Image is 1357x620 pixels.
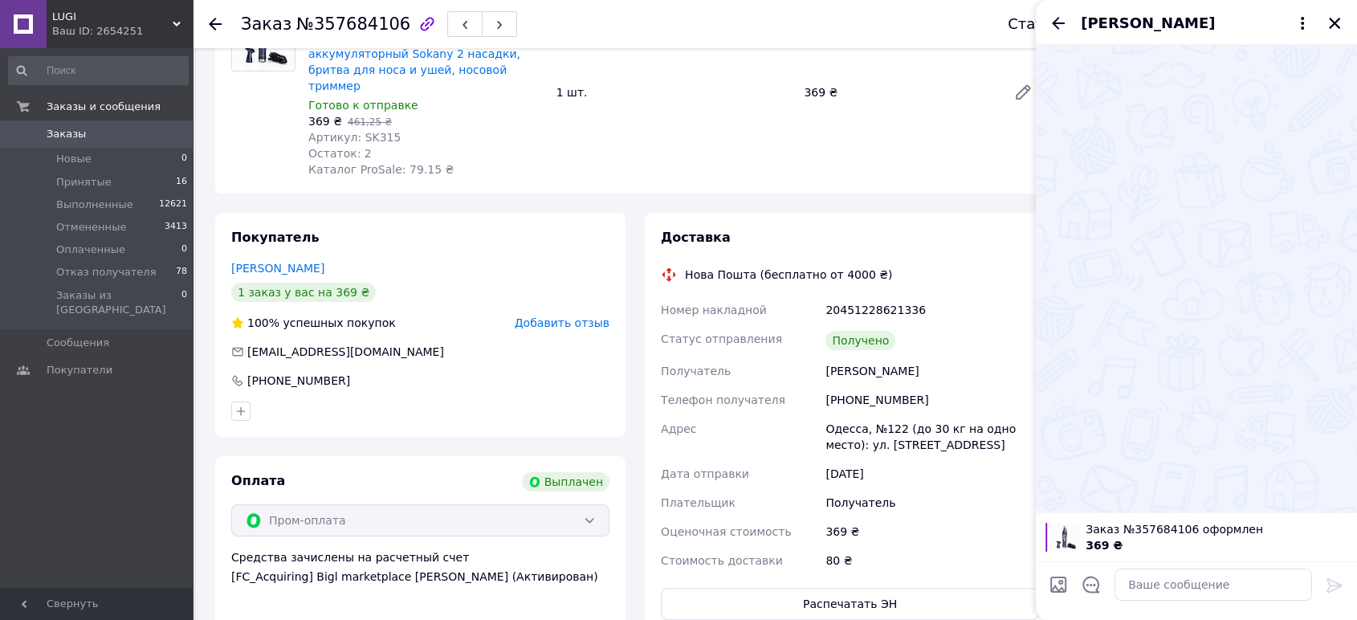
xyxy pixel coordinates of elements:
[47,363,112,377] span: Покупатели
[661,554,783,567] span: Стоимость доставки
[241,14,291,34] span: Заказ
[1007,76,1039,108] a: Редактировать
[247,316,279,329] span: 100%
[181,288,187,317] span: 0
[56,288,181,317] span: Заказы из [GEOGRAPHIC_DATA]
[231,283,376,302] div: 1 заказ у вас на 369 ₴
[1049,14,1068,33] button: Назад
[661,467,749,480] span: Дата отправки
[247,345,444,358] span: [EMAIL_ADDRESS][DOMAIN_NAME]
[56,198,133,212] span: Выполненные
[661,365,731,377] span: Получатель
[176,265,187,279] span: 78
[661,422,696,435] span: Адрес
[56,175,112,190] span: Принятые
[159,198,187,212] span: 12621
[231,315,396,331] div: успешных покупок
[661,588,1039,620] button: Распечатать ЭН
[1081,574,1102,595] button: Открыть шаблоны ответов
[515,316,609,329] span: Добавить отзыв
[550,81,798,104] div: 1 шт.
[308,115,342,128] span: 369 ₴
[661,394,785,406] span: Телефон получателя
[56,265,156,279] span: Отказ получателя
[797,81,1000,104] div: 369 ₴
[822,414,1042,459] div: Одесса, №122 (до 30 кг на одно место): ул. [STREET_ADDRESS]
[308,99,418,112] span: Готово к отправке
[47,336,109,350] span: Сообщения
[56,243,125,257] span: Оплаченные
[52,10,173,24] span: LUGI
[822,517,1042,546] div: 369 ₴
[56,220,126,235] span: Отмененные
[231,549,609,585] div: Средства зачислены на расчетный счет
[308,131,401,144] span: Артикул: SK315
[1050,523,1079,552] img: 5440750057_w100_h100_trimer-dlya-vidalennya.jpg
[209,16,222,32] div: Вернуться назад
[822,459,1042,488] div: [DATE]
[8,56,189,85] input: Поиск
[56,152,92,166] span: Новые
[822,357,1042,385] div: [PERSON_NAME]
[52,24,193,39] div: Ваш ID: 2654251
[1081,13,1312,34] button: [PERSON_NAME]
[681,267,896,283] div: Нова Пошта (бесплатно от 4000 ₴)
[296,14,410,34] span: №357684106
[825,331,895,350] div: Получено
[47,127,86,141] span: Заказы
[522,472,609,492] div: Выплачен
[47,100,161,114] span: Заказы и сообщения
[661,230,731,245] span: Доставка
[231,569,609,585] div: [FC_Acquiring] Bigl marketplace [PERSON_NAME] (Активирован)
[348,116,392,128] span: 461,25 ₴
[661,525,792,538] span: Оценочная стоимость
[231,473,285,488] span: Оплата
[181,243,187,257] span: 0
[1086,539,1123,552] span: 369 ₴
[308,147,372,160] span: Остаток: 2
[308,163,454,176] span: Каталог ProSale: 79.15 ₴
[661,496,736,509] span: Плательщик
[822,546,1042,575] div: 80 ₴
[1086,521,1347,537] span: Заказ №357684106 оформлен
[661,304,767,316] span: Номер накладной
[1325,14,1344,33] button: Закрыть
[231,230,319,245] span: Покупатель
[165,220,187,235] span: 3413
[231,262,324,275] a: [PERSON_NAME]
[308,31,524,92] a: Триммер для удаления волос в носу аккумуляторный Sokany 2 насадки, бритва для носа и ушей, носово...
[176,175,187,190] span: 16
[1081,13,1215,34] span: [PERSON_NAME]
[822,385,1042,414] div: [PHONE_NUMBER]
[246,373,352,389] div: [PHONE_NUMBER]
[661,332,782,345] span: Статус отправления
[822,296,1042,324] div: 20451228621336
[181,152,187,166] span: 0
[822,488,1042,517] div: Получатель
[1008,16,1115,32] div: Статус заказа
